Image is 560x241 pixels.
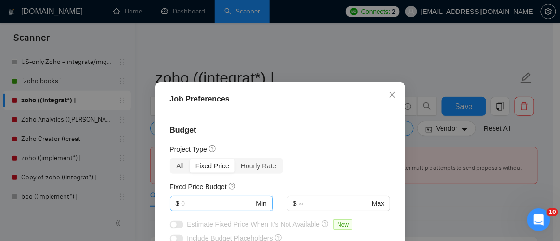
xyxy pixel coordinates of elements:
[235,159,282,173] div: Hourly Rate
[256,198,267,209] span: Min
[299,198,370,209] input: ∞
[170,144,208,154] h5: Project Type
[389,91,396,99] span: close
[372,198,384,209] span: Max
[333,219,352,230] span: New
[170,125,391,136] h4: Budget
[273,196,287,219] div: -
[187,220,320,228] span: Estimate Fixed Price When It’s Not Available
[181,198,254,209] input: 0
[293,198,297,209] span: $
[170,181,227,192] h5: Fixed Price Budget
[170,93,391,105] div: Job Preferences
[379,82,405,108] button: Close
[209,145,217,152] span: question-circle
[322,220,329,228] span: question-circle
[171,159,190,173] div: All
[527,208,550,231] iframe: Intercom live chat
[229,182,236,190] span: question-circle
[176,198,180,209] span: $
[190,159,235,173] div: Fixed Price
[547,208,558,216] span: 10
